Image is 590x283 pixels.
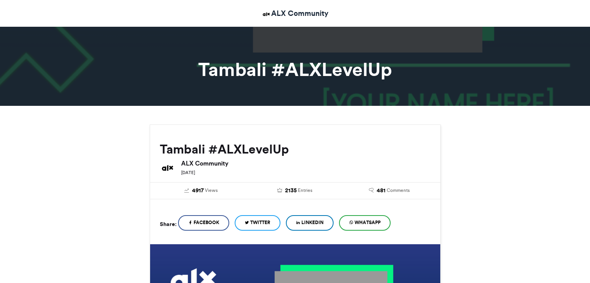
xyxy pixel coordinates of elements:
img: ALX Community [261,9,271,19]
a: 4917 Views [160,186,242,195]
small: [DATE] [181,170,195,175]
a: WhatsApp [339,215,391,231]
a: 2135 Entries [254,186,336,195]
h1: Tambali #ALXLevelUp [80,60,510,79]
a: 481 Comments [348,186,431,195]
span: Comments [387,187,410,194]
img: ALX Community [160,160,175,176]
a: Facebook [178,215,229,231]
span: 481 [377,186,386,195]
a: Twitter [235,215,280,231]
a: ALX Community [261,8,329,19]
span: 2135 [285,186,297,195]
span: Entries [298,187,312,194]
span: Twitter [250,219,270,226]
span: WhatsApp [355,219,381,226]
span: Views [205,187,218,194]
h2: Tambali #ALXLevelUp [160,142,431,156]
span: Facebook [194,219,219,226]
h5: Share: [160,219,176,229]
span: LinkedIn [301,219,324,226]
a: LinkedIn [286,215,334,231]
h6: ALX Community [181,160,431,166]
span: 4917 [192,186,204,195]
